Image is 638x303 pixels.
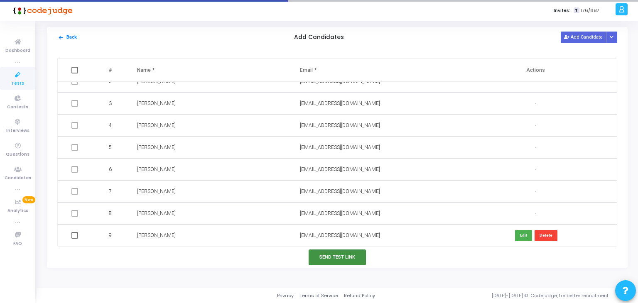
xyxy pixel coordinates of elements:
span: [EMAIL_ADDRESS][DOMAIN_NAME] [300,188,380,194]
span: Dashboard [5,47,30,54]
span: [EMAIL_ADDRESS][DOMAIN_NAME] [300,232,380,238]
span: - [535,100,536,107]
span: [EMAIL_ADDRESS][DOMAIN_NAME] [300,144,380,150]
a: Privacy [277,292,294,299]
span: Questions [6,151,29,158]
th: Name * [129,59,292,82]
span: New [22,196,35,203]
button: Send Test Link [309,249,366,265]
span: - [535,144,536,151]
button: Add Candidate [561,32,606,43]
div: Button group with nested dropdown [606,32,618,43]
span: Candidates [5,175,31,182]
span: [EMAIL_ADDRESS][DOMAIN_NAME] [300,166,380,172]
label: Invites: [554,7,570,14]
button: Edit [515,230,532,241]
span: 6 [109,166,112,173]
span: - [535,210,536,217]
h5: Add Candidates [294,34,344,41]
span: 8 [109,210,112,217]
button: Back [57,34,77,42]
th: Email * [292,59,454,82]
span: [PERSON_NAME] [137,188,176,194]
mat-icon: arrow_back [58,34,64,41]
span: Contests [7,104,28,111]
span: 9 [109,232,112,239]
img: logo [10,2,73,19]
span: Tests [11,80,24,87]
span: 7 [109,188,112,195]
span: [PERSON_NAME] [137,166,176,172]
span: [EMAIL_ADDRESS][DOMAIN_NAME] [300,210,380,216]
span: [PERSON_NAME] [137,232,176,238]
span: [EMAIL_ADDRESS][DOMAIN_NAME] [300,122,380,128]
span: [PERSON_NAME] [137,122,176,128]
span: 176/687 [581,7,599,14]
button: Delete [535,230,557,241]
span: 5 [109,144,112,151]
span: 4 [109,122,112,129]
a: Refund Policy [344,292,375,299]
span: Analytics [7,208,28,215]
span: [PERSON_NAME] [137,100,176,106]
span: [PERSON_NAME] [137,210,176,216]
span: 3 [109,100,112,107]
span: [EMAIL_ADDRESS][DOMAIN_NAME] [300,100,380,106]
span: - [535,166,536,173]
span: - [535,122,536,129]
span: [PERSON_NAME] [137,144,176,150]
th: Actions [454,59,617,82]
span: - [535,188,536,195]
span: FAQ [13,240,22,247]
a: Terms of Service [299,292,338,299]
span: Interviews [6,127,29,134]
div: [DATE]-[DATE] © Codejudge, for better recruitment. [375,292,628,299]
span: T [574,7,579,14]
th: # [93,59,129,82]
